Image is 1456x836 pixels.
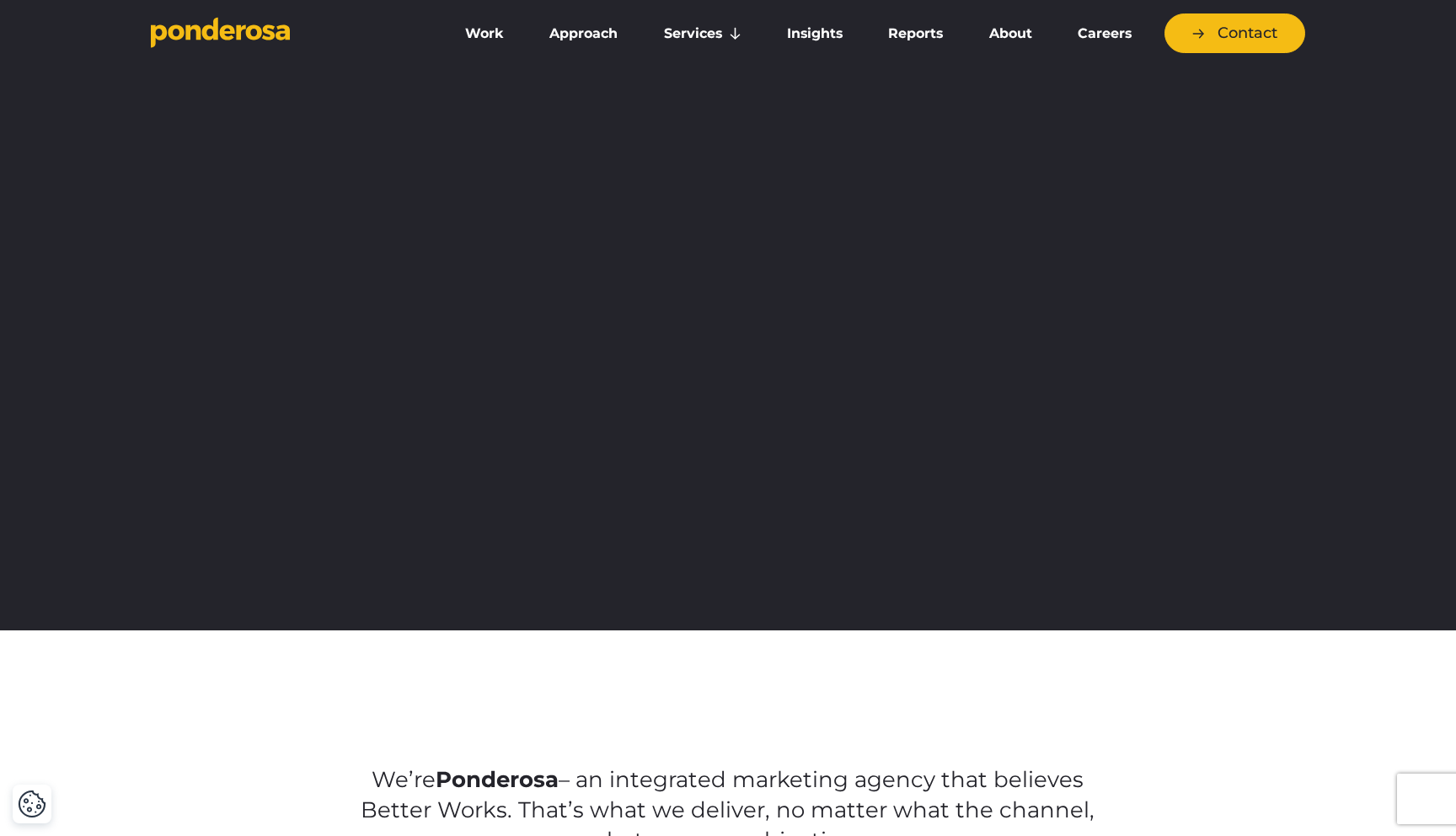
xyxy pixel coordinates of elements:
[969,16,1051,51] a: About
[151,17,420,51] a: Go to homepage
[446,16,523,51] a: Work
[530,16,637,51] a: Approach
[1164,13,1305,53] a: Contact
[869,16,962,51] a: Reports
[768,16,862,51] a: Insights
[436,766,559,793] strong: Ponderosa
[645,16,761,51] a: Services
[18,790,46,818] button: Cookie Settings
[18,790,46,818] img: Revisit consent button
[1058,16,1151,51] a: Careers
